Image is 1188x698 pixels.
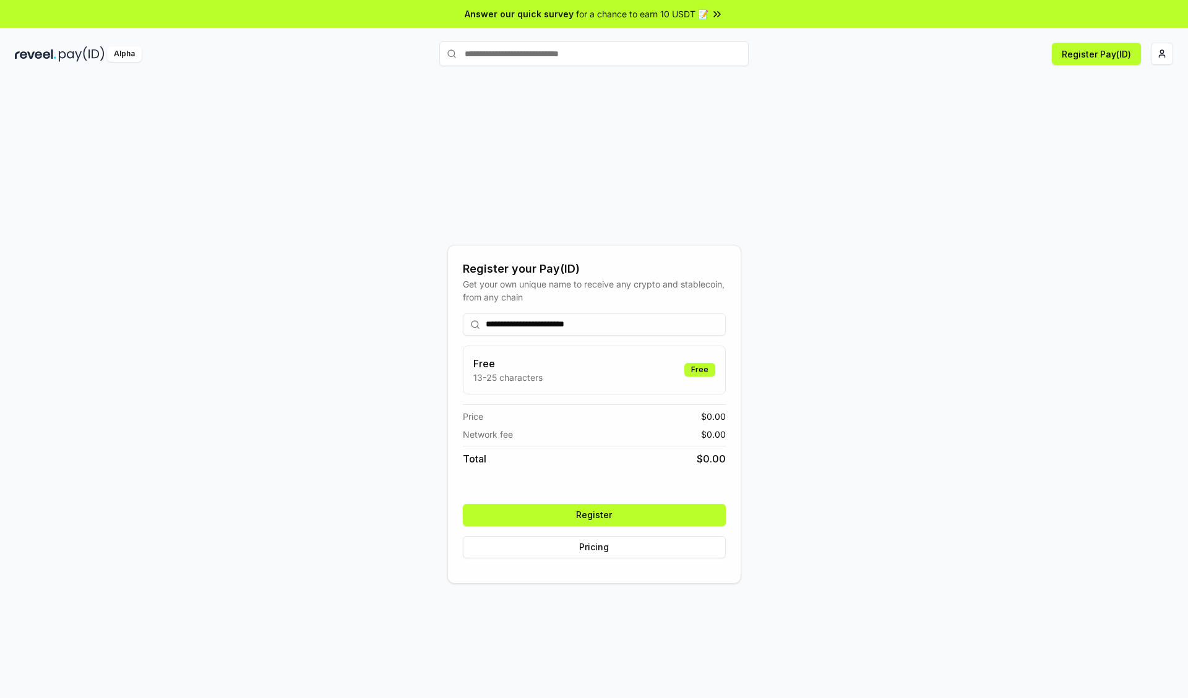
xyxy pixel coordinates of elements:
[15,46,56,62] img: reveel_dark
[697,451,726,466] span: $ 0.00
[465,7,574,20] span: Answer our quick survey
[463,504,726,526] button: Register
[463,428,513,441] span: Network fee
[701,410,726,423] span: $ 0.00
[701,428,726,441] span: $ 0.00
[59,46,105,62] img: pay_id
[463,410,483,423] span: Price
[576,7,708,20] span: for a chance to earn 10 USDT 📝
[463,451,486,466] span: Total
[1052,43,1141,65] button: Register Pay(ID)
[463,278,726,304] div: Get your own unique name to receive any crypto and stablecoin, from any chain
[684,363,715,377] div: Free
[463,260,726,278] div: Register your Pay(ID)
[473,356,543,371] h3: Free
[473,371,543,384] p: 13-25 characters
[107,46,142,62] div: Alpha
[463,536,726,558] button: Pricing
